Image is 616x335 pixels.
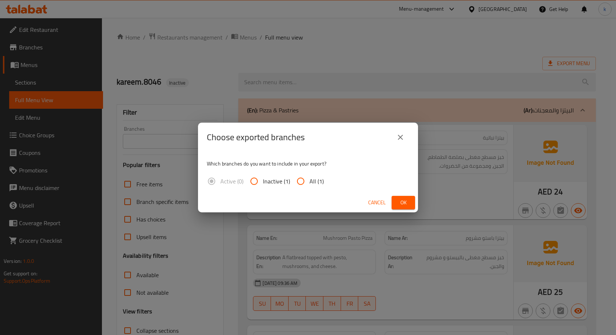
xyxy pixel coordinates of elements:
h2: Choose exported branches [207,131,305,143]
span: All (1) [309,177,324,186]
button: Ok [392,196,415,209]
button: Cancel [365,196,389,209]
span: Cancel [368,198,386,207]
span: Active (0) [220,177,243,186]
span: Inactive (1) [263,177,290,186]
span: Ok [397,198,409,207]
button: close [392,129,409,146]
p: Which branches do you want to include in your export? [207,160,409,167]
